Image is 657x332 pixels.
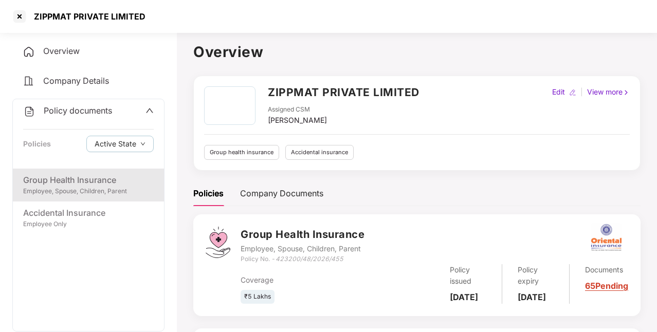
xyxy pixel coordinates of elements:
[23,138,51,150] div: Policies
[140,141,145,147] span: down
[23,75,35,87] img: svg+xml;base64,PHN2ZyB4bWxucz0iaHR0cDovL3d3dy53My5vcmcvMjAwMC9zdmciIHdpZHRoPSIyNCIgaGVpZ2h0PSIyNC...
[241,290,275,304] div: ₹5 Lakhs
[569,89,576,96] img: editIcon
[204,145,279,160] div: Group health insurance
[23,207,154,219] div: Accidental Insurance
[193,41,641,63] h1: Overview
[450,264,486,287] div: Policy issued
[585,264,628,275] div: Documents
[23,46,35,58] img: svg+xml;base64,PHN2ZyB4bWxucz0iaHR0cDovL3d3dy53My5vcmcvMjAwMC9zdmciIHdpZHRoPSIyNCIgaGVpZ2h0PSIyNC...
[585,281,628,291] a: 65 Pending
[585,86,632,98] div: View more
[623,89,630,96] img: rightIcon
[450,292,478,302] b: [DATE]
[240,187,323,200] div: Company Documents
[44,105,112,116] span: Policy documents
[23,219,154,229] div: Employee Only
[241,227,364,243] h3: Group Health Insurance
[241,254,364,264] div: Policy No. -
[268,105,327,115] div: Assigned CSM
[28,11,145,22] div: ZIPPMAT PRIVATE LIMITED
[241,243,364,254] div: Employee, Spouse, Children, Parent
[268,84,419,101] h2: ZIPPMAT PRIVATE LIMITED
[23,174,154,187] div: Group Health Insurance
[578,86,585,98] div: |
[193,187,224,200] div: Policies
[95,138,136,150] span: Active State
[43,76,109,86] span: Company Details
[285,145,354,160] div: Accidental insurance
[276,255,343,263] i: 423200/48/2026/455
[241,274,370,286] div: Coverage
[518,264,554,287] div: Policy expiry
[550,86,567,98] div: Edit
[518,292,546,302] b: [DATE]
[145,106,154,115] span: up
[86,136,154,152] button: Active Statedown
[43,46,80,56] span: Overview
[23,187,154,196] div: Employee, Spouse, Children, Parent
[206,227,230,258] img: svg+xml;base64,PHN2ZyB4bWxucz0iaHR0cDovL3d3dy53My5vcmcvMjAwMC9zdmciIHdpZHRoPSI0Ny43MTQiIGhlaWdodD...
[268,115,327,126] div: [PERSON_NAME]
[23,105,35,118] img: svg+xml;base64,PHN2ZyB4bWxucz0iaHR0cDovL3d3dy53My5vcmcvMjAwMC9zdmciIHdpZHRoPSIyNCIgaGVpZ2h0PSIyNC...
[588,219,624,255] img: oi.png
